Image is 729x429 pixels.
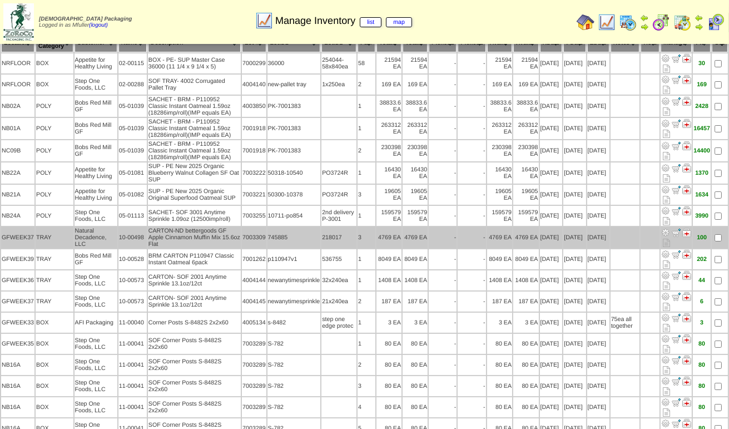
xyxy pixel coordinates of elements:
[358,227,375,248] td: 3
[661,164,670,172] img: Adjust
[75,249,117,269] td: Bobs Red Mill GF
[563,96,586,117] td: [DATE]
[118,292,147,312] td: 10-00573
[577,13,594,31] img: home.gif
[672,206,681,215] img: Move
[148,185,241,205] td: SUP - PE New 2025 Organic Original Superfood Oatmeal SUP
[75,96,117,117] td: Bobs Red Mill GF
[36,140,73,161] td: POLY
[487,118,512,139] td: 263312 EA
[429,118,457,139] td: -
[672,398,681,407] img: Move
[673,13,691,31] img: calendarinout.gif
[267,96,321,117] td: PK-7001383
[563,270,586,290] td: [DATE]
[358,118,375,139] td: 1
[661,141,670,150] img: Adjust
[458,206,485,226] td: -
[376,206,401,226] td: 159579 EA
[693,147,710,154] div: 14400
[672,377,681,386] img: Move
[1,270,34,290] td: GFWEEK36
[513,75,538,95] td: 169 EA
[242,270,266,290] td: 4004144
[376,249,401,269] td: 8049 EA
[458,96,485,117] td: -
[242,53,266,73] td: 7000299
[36,75,73,95] td: BOX
[267,206,321,226] td: 10711-po854
[148,75,241,95] td: SOF TRAY- 4002 Corrugated Pallet Tray
[682,313,691,322] img: Manage Hold
[403,118,428,139] td: 263312 EA
[693,234,710,241] div: 100
[403,249,428,269] td: 8049 EA
[587,185,609,205] td: [DATE]
[403,96,428,117] td: 38833.6 EA
[513,96,538,117] td: 38833.6 EA
[661,250,670,259] img: Adjust
[663,217,670,225] i: Note
[403,185,428,205] td: 19605 EA
[663,65,670,73] i: Note
[598,13,616,31] img: line_graph.gif
[661,313,670,322] img: Adjust
[267,249,321,269] td: p110947v1
[148,118,241,139] td: SACHET - BRM - P110952 Classic Instant Oatmeal 1.59oz (18286imp/roll)(IMP equals EA)
[540,227,563,248] td: [DATE]
[587,75,609,95] td: [DATE]
[429,185,457,205] td: -
[242,75,266,95] td: 4004140
[386,17,412,27] a: map
[513,140,538,161] td: 230398 EA
[1,185,34,205] td: NB21A
[403,292,428,312] td: 187 EA
[672,419,681,428] img: Move
[429,206,457,226] td: -
[663,130,670,138] i: Note
[118,249,147,269] td: 10-00528
[36,96,73,117] td: POLY
[661,97,670,106] img: Adjust
[403,140,428,161] td: 230398 EA
[695,13,703,22] img: arrowleft.gif
[75,227,117,248] td: Natural Decadence, LLC
[587,249,609,269] td: [DATE]
[513,270,538,290] td: 1408 EA
[403,270,428,290] td: 1408 EA
[672,54,681,63] img: Move
[513,118,538,139] td: 263312 EA
[682,119,691,128] img: Manage Hold
[682,334,691,343] img: Manage Hold
[360,17,381,27] a: list
[563,227,586,248] td: [DATE]
[118,162,147,184] td: 05-01081
[587,162,609,184] td: [DATE]
[36,118,73,139] td: POLY
[661,75,670,84] img: Adjust
[118,185,147,205] td: 05-01082
[148,249,241,269] td: BRM CARTON P110947 Classic Instant Oatmeal 6pack
[682,250,691,259] img: Manage Hold
[1,206,34,226] td: NB24A
[693,191,710,198] div: 1634
[540,118,563,139] td: [DATE]
[242,292,266,312] td: 4004145
[376,292,401,312] td: 187 EA
[661,271,670,280] img: Adjust
[75,118,117,139] td: Bobs Red Mill GF
[587,118,609,139] td: [DATE]
[661,419,670,428] img: Adjust
[458,53,485,73] td: -
[1,249,34,269] td: GFWEEK39
[376,118,401,139] td: 263312 EA
[672,97,681,106] img: Move
[242,227,266,248] td: 7003309
[275,15,412,27] span: Manage Inventory
[682,54,691,63] img: Manage Hold
[563,140,586,161] td: [DATE]
[75,270,117,290] td: Step One Foods, LLC
[458,118,485,139] td: -
[242,249,266,269] td: 7001262
[1,162,34,184] td: NB22A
